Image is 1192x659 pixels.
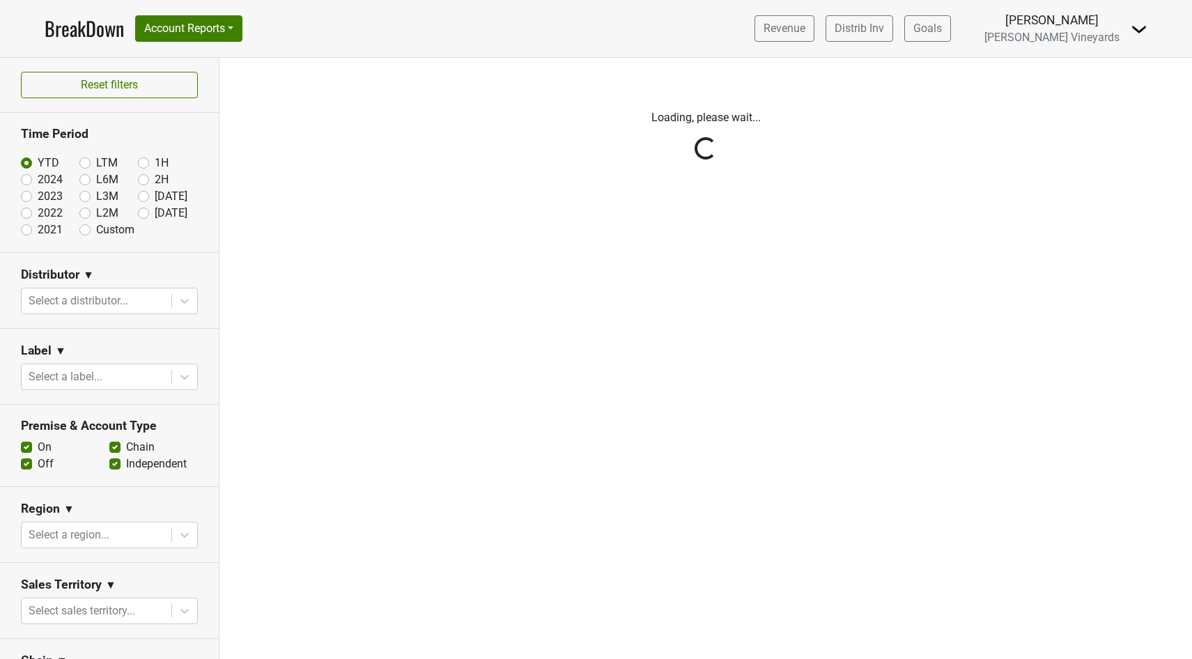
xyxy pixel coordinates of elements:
[1131,21,1147,38] img: Dropdown Menu
[826,15,893,42] a: Distrib Inv
[319,109,1092,126] p: Loading, please wait...
[45,14,124,43] a: BreakDown
[984,11,1120,29] div: [PERSON_NAME]
[904,15,951,42] a: Goals
[984,31,1120,44] span: [PERSON_NAME] Vineyards
[754,15,814,42] a: Revenue
[135,15,242,42] button: Account Reports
